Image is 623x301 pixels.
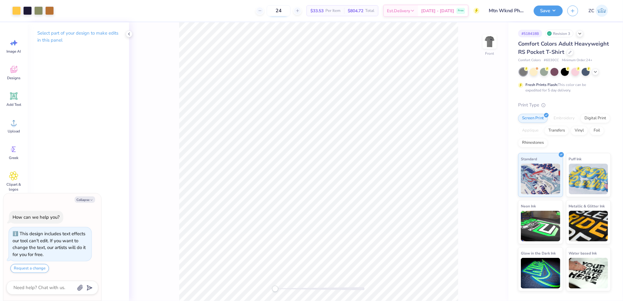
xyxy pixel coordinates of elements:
[7,49,21,54] span: Image AI
[485,51,494,56] div: Front
[6,102,21,107] span: Add Text
[518,102,611,109] div: Print Type
[525,82,601,93] div: This color can be expedited for 5 day delivery.
[569,156,582,162] span: Puff Ink
[518,114,548,123] div: Screen Print
[590,126,604,135] div: Foil
[13,214,60,220] div: How can we help you?
[569,258,608,288] img: Water based Ink
[13,231,86,258] div: This design includes text effects our tool can't edit. If you want to change the text, our artist...
[562,58,592,63] span: Minimum Order: 24 +
[272,286,278,292] div: Accessibility label
[521,250,556,256] span: Glow in the Dark Ink
[387,8,410,14] span: Est. Delivery
[580,114,610,123] div: Digital Print
[596,5,608,17] img: Zoe Chan
[325,8,340,14] span: Per Item
[550,114,579,123] div: Embroidery
[75,196,95,203] button: Collapse
[586,5,611,17] a: ZC
[458,9,464,13] span: Free
[518,30,542,37] div: # 518418B
[518,40,609,56] span: Comfort Colors Adult Heavyweight RS Pocket T-Shirt
[348,8,363,14] span: $804.72
[518,138,548,147] div: Rhinestones
[9,155,19,160] span: Greek
[569,211,608,241] img: Metallic & Glitter Ink
[521,156,537,162] span: Standard
[365,8,374,14] span: Total
[37,30,119,44] p: Select part of your design to make edits in this panel
[4,182,24,192] span: Clipart & logos
[8,129,20,134] span: Upload
[534,6,563,16] button: Save
[544,126,569,135] div: Transfers
[525,82,558,87] strong: Fresh Prints Flash:
[545,30,573,37] div: Revision 3
[588,7,594,14] span: ZC
[571,126,588,135] div: Vinyl
[569,203,605,209] span: Metallic & Glitter Ink
[484,5,529,17] input: Untitled Design
[10,264,49,273] button: Request a change
[484,35,496,48] img: Front
[521,164,560,194] img: Standard
[7,76,20,80] span: Designs
[569,164,608,194] img: Puff Ink
[521,211,560,241] img: Neon Ink
[569,250,597,256] span: Water based Ink
[310,8,324,14] span: $33.53
[518,58,541,63] span: Comfort Colors
[267,5,291,16] input: – –
[544,58,559,63] span: # 6030CC
[521,203,536,209] span: Neon Ink
[518,126,543,135] div: Applique
[421,8,454,14] span: [DATE] - [DATE]
[521,258,560,288] img: Glow in the Dark Ink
